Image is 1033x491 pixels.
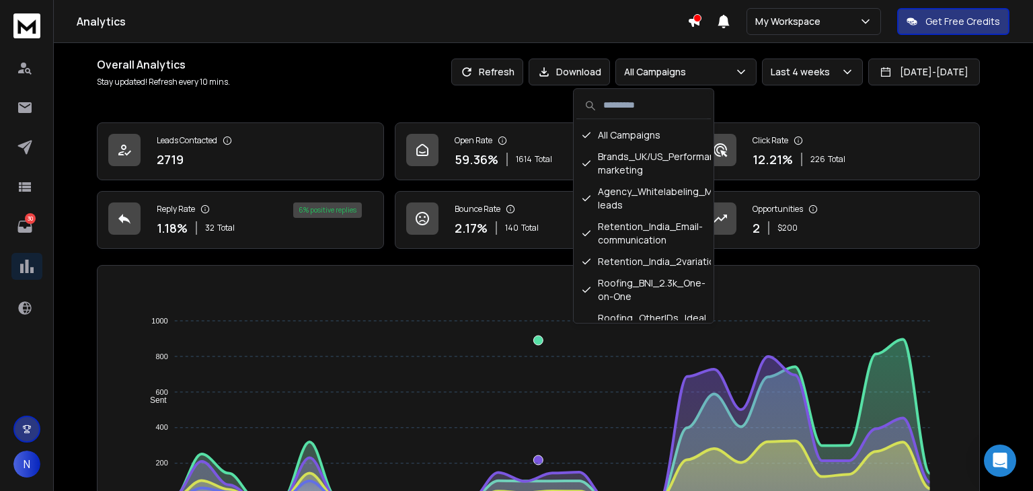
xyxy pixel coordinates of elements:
[753,204,803,215] p: Opportunities
[97,77,230,87] p: Stay updated! Refresh every 10 mins.
[13,451,40,478] span: N
[771,65,835,79] p: Last 4 weeks
[576,146,711,181] div: Brands_UK/US_Performance-marketing
[151,317,167,325] tspan: 1000
[455,135,492,146] p: Open Rate
[479,65,514,79] p: Refresh
[984,445,1016,477] div: Open Intercom Messenger
[77,13,687,30] h1: Analytics
[521,223,539,233] span: Total
[455,219,488,237] p: 2.17 %
[205,223,215,233] span: 32
[516,154,532,165] span: 1614
[455,150,498,169] p: 59.36 %
[576,124,711,146] div: All Campaigns
[753,150,793,169] p: 12.21 %
[13,13,40,38] img: logo
[156,423,168,431] tspan: 400
[576,181,711,216] div: Agency_Whitelabeling_Manav_Apollo-leads
[576,251,711,272] div: Retention_India_2variation
[777,223,798,233] p: $ 200
[576,272,711,307] div: Roofing_BNI_2.3k_One-on-One
[293,202,362,218] div: 6 % positive replies
[157,204,195,215] p: Reply Rate
[505,223,519,233] span: 140
[140,395,167,405] span: Sent
[810,154,825,165] span: 226
[925,15,1000,28] p: Get Free Credits
[753,219,760,237] p: 2
[156,352,168,361] tspan: 800
[156,459,168,467] tspan: 200
[868,59,980,85] button: [DATE]-[DATE]
[157,150,184,169] p: 2719
[828,154,845,165] span: Total
[156,388,168,396] tspan: 600
[576,307,711,342] div: Roofing_OtherIDs_Ideal_Process_Missingout-vs-competitor
[576,216,711,251] div: Retention_India_Email-communication
[753,135,788,146] p: Click Rate
[535,154,552,165] span: Total
[217,223,235,233] span: Total
[455,204,500,215] p: Bounce Rate
[556,65,601,79] p: Download
[755,15,826,28] p: My Workspace
[157,135,217,146] p: Leads Contacted
[157,219,188,237] p: 1.18 %
[624,65,691,79] p: All Campaigns
[25,213,36,224] p: 30
[97,56,230,73] h1: Overall Analytics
